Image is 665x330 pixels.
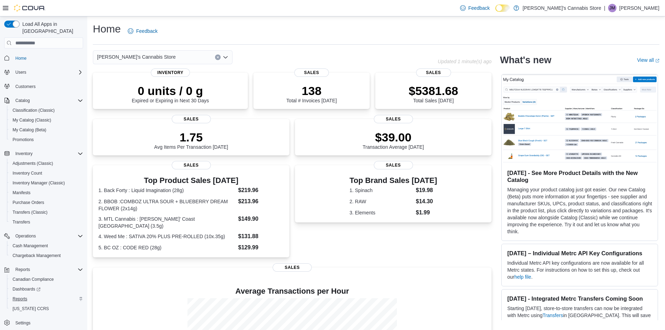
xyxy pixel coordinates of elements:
[13,318,83,327] span: Settings
[507,169,652,183] h3: [DATE] - See More Product Details with the New Catalog
[13,319,33,327] a: Settings
[507,186,652,235] p: Managing your product catalog just got easier. Our new Catalog (Beta) puts more information at yo...
[608,4,616,12] div: Jenny McKenna
[7,274,86,284] button: Canadian Compliance
[10,275,57,284] a: Canadian Compliance
[10,159,83,168] span: Adjustments (Classic)
[13,170,42,176] span: Inventory Count
[7,125,86,135] button: My Catalog (Beta)
[416,208,437,217] dd: $1.99
[294,68,329,77] span: Sales
[13,82,38,91] a: Customers
[10,285,83,293] span: Dashboards
[363,130,424,150] div: Transaction Average [DATE]
[13,161,53,166] span: Adjustments (Classic)
[10,179,83,187] span: Inventory Manager (Classic)
[13,200,44,205] span: Purchase Orders
[507,250,652,257] h3: [DATE] – Individual Metrc API Key Configurations
[286,84,337,103] div: Total # Invoices [DATE]
[15,151,32,156] span: Inventory
[98,198,235,212] dt: 2. BBOB :COMBOZ ULTRA SOUR + BLUEBERRY DREAM FLOWER (2x14g)
[13,265,83,274] span: Reports
[13,232,83,240] span: Operations
[7,105,86,115] button: Classification (Classic)
[10,285,43,293] a: Dashboards
[13,54,29,63] a: Home
[93,22,121,36] h1: Home
[13,96,83,105] span: Catalog
[13,296,27,302] span: Reports
[13,137,34,142] span: Promotions
[13,306,49,311] span: [US_STATE] CCRS
[10,242,83,250] span: Cash Management
[416,68,451,77] span: Sales
[609,4,615,12] span: JM
[7,159,86,168] button: Adjustments (Classic)
[7,207,86,217] button: Transfers (Classic)
[10,126,49,134] a: My Catalog (Beta)
[604,4,605,12] p: |
[10,275,83,284] span: Canadian Compliance
[7,294,86,304] button: Reports
[98,215,235,229] dt: 3. MTL Cannabis : [PERSON_NAME]' Coast [GEOGRAPHIC_DATA] (3.5g)
[14,5,45,12] img: Cova
[1,318,86,328] button: Settings
[132,84,209,103] div: Expired or Expiring in Next 30 Days
[409,84,458,103] div: Total Sales [DATE]
[374,161,413,169] span: Sales
[416,186,437,195] dd: $19.98
[7,135,86,145] button: Promotions
[10,208,50,217] a: Transfers (Classic)
[98,287,486,295] h4: Average Transactions per Hour
[15,320,30,326] span: Settings
[273,263,312,272] span: Sales
[13,82,83,91] span: Customers
[10,189,83,197] span: Manifests
[10,189,33,197] a: Manifests
[7,115,86,125] button: My Catalog (Classic)
[238,197,284,206] dd: $213.96
[15,267,30,272] span: Reports
[13,96,32,105] button: Catalog
[13,117,51,123] span: My Catalog (Classic)
[98,244,235,251] dt: 5. BC OZ : CODE RED (28g)
[7,178,86,188] button: Inventory Manager (Classic)
[409,84,458,98] p: $5381.68
[10,169,45,177] a: Inventory Count
[238,215,284,223] dd: $149.90
[637,57,659,63] a: View allExternal link
[1,265,86,274] button: Reports
[10,116,83,124] span: My Catalog (Classic)
[13,243,48,249] span: Cash Management
[495,5,510,12] input: Dark Mode
[10,106,58,115] a: Classification (Classic)
[7,284,86,294] a: Dashboards
[1,81,86,91] button: Customers
[13,232,39,240] button: Operations
[468,5,490,12] span: Feedback
[98,233,235,240] dt: 4. Weed Me : SATIVA 20% PLUS PRE-ROLLED (10x.35g)
[438,59,492,64] p: Updated 1 minute(s) ago
[98,187,235,194] dt: 1. Back Forty : Liquid Imagination (28g)
[10,116,54,124] a: My Catalog (Classic)
[7,217,86,227] button: Transfers
[13,265,33,274] button: Reports
[349,198,413,205] dt: 2. RAW
[10,242,51,250] a: Cash Management
[523,4,601,12] p: [PERSON_NAME]'s Cannabis Store
[154,130,228,150] div: Avg Items Per Transaction [DATE]
[7,168,86,178] button: Inventory Count
[13,180,65,186] span: Inventory Manager (Classic)
[238,232,284,241] dd: $131.88
[514,274,531,280] a: help file
[349,187,413,194] dt: 1. Spinach
[215,54,221,60] button: Clear input
[13,149,35,158] button: Inventory
[10,208,83,217] span: Transfers (Classic)
[13,108,55,113] span: Classification (Classic)
[13,149,83,158] span: Inventory
[10,126,83,134] span: My Catalog (Beta)
[10,179,68,187] a: Inventory Manager (Classic)
[20,21,83,35] span: Load All Apps in [GEOGRAPHIC_DATA]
